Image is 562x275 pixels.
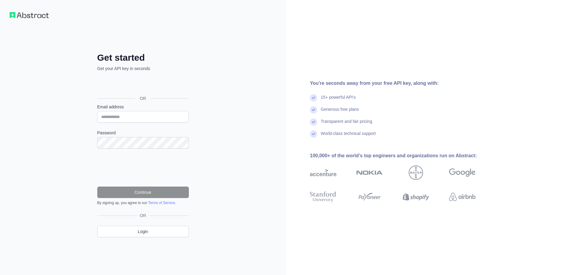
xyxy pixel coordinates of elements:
label: Email address [97,104,189,110]
img: accenture [310,165,336,180]
div: World-class technical support [321,130,376,142]
a: Terms of Service [148,201,175,205]
img: google [449,165,476,180]
img: airbnb [449,190,476,203]
img: Workflow [10,12,49,18]
img: stanford university [310,190,336,203]
img: nokia [356,165,383,180]
div: 100,000+ of the world's top engineers and organizations run on Abstract: [310,152,495,159]
iframe: Google 계정으로 로그인 버튼 [94,78,191,91]
iframe: reCAPTCHA [97,156,189,179]
img: check mark [310,118,317,126]
div: You're seconds away from your free API key, along with: [310,80,495,87]
div: By signing up, you agree to our . [97,200,189,205]
img: payoneer [356,190,383,203]
div: 15+ powerful API's [321,94,356,106]
img: check mark [310,106,317,114]
img: check mark [310,94,317,101]
h2: Get started [97,52,189,63]
span: OR [135,95,151,101]
img: shopify [403,190,429,203]
button: Continue [97,187,189,198]
div: Transparent and fair pricing [321,118,372,130]
img: check mark [310,130,317,138]
label: Password [97,130,189,136]
span: OR [137,213,148,219]
a: Login [97,226,189,237]
img: bayer [409,165,423,180]
div: Generous free plans [321,106,359,118]
p: Get your API key in seconds [97,66,189,72]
